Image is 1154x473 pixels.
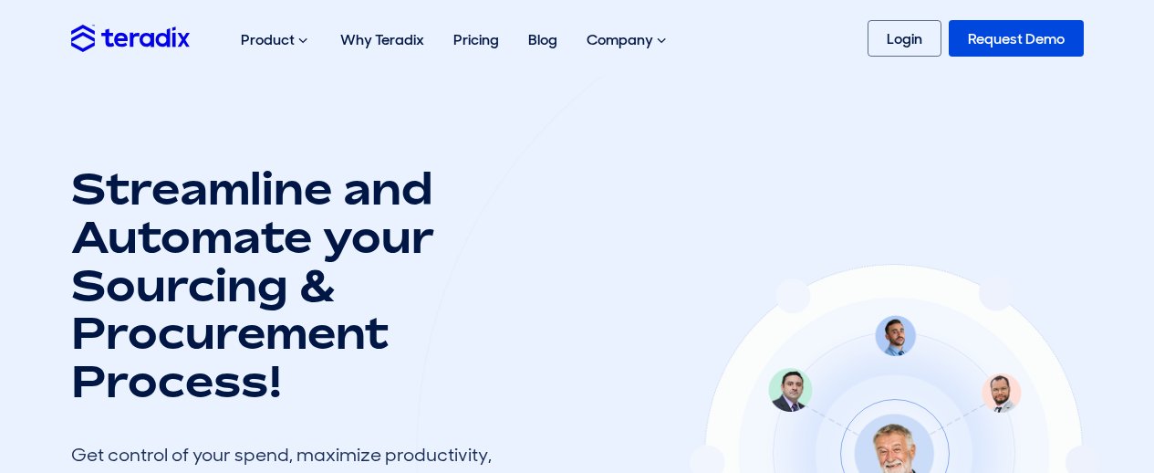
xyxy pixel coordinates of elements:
h1: Streamline and Automate your Sourcing & Procurement Process! [71,164,509,405]
a: Blog [514,11,572,68]
a: Why Teradix [326,11,439,68]
div: Product [226,11,326,69]
a: Login [868,20,941,57]
a: Pricing [439,11,514,68]
div: Company [572,11,684,69]
img: Teradix logo [71,25,190,51]
a: Request Demo [949,20,1084,57]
